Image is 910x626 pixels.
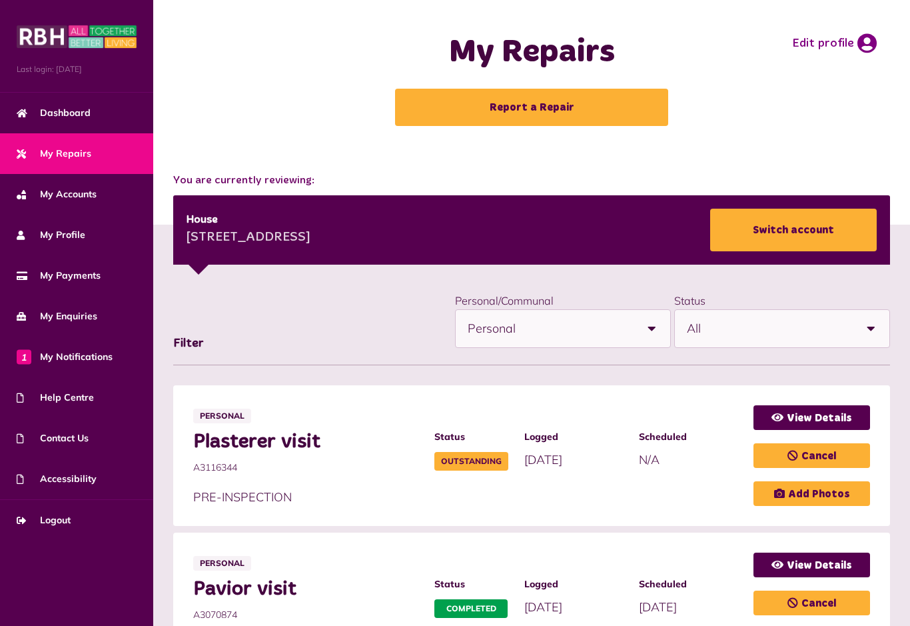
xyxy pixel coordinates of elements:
[193,577,421,601] span: Pavior visit
[193,409,251,423] span: Personal
[193,488,740,506] p: PRE-INSPECTION
[753,481,870,506] a: Add Photos
[17,391,94,405] span: Help Centre
[17,349,31,364] span: 1
[524,599,562,615] span: [DATE]
[753,405,870,430] a: View Details
[639,577,740,591] span: Scheduled
[17,309,97,323] span: My Enquiries
[639,430,740,444] span: Scheduled
[187,228,310,248] div: [STREET_ADDRESS]
[524,452,562,467] span: [DATE]
[193,461,421,475] span: A3116344
[434,452,508,471] span: Outstanding
[17,269,101,283] span: My Payments
[524,430,626,444] span: Logged
[434,430,510,444] span: Status
[17,350,113,364] span: My Notifications
[187,212,310,228] div: House
[753,443,870,468] a: Cancel
[753,553,870,577] a: View Details
[395,89,668,126] a: Report a Repair
[639,452,660,467] span: N/A
[753,591,870,615] a: Cancel
[639,599,677,615] span: [DATE]
[356,33,707,72] h1: My Repairs
[193,608,421,622] span: A3070874
[17,513,71,527] span: Logout
[17,147,91,161] span: My Repairs
[17,187,97,201] span: My Accounts
[17,472,97,486] span: Accessibility
[17,63,137,75] span: Last login: [DATE]
[173,173,890,189] span: You are currently reviewing:
[193,556,251,571] span: Personal
[455,294,554,307] label: Personal/Communal
[17,106,91,120] span: Dashboard
[17,431,89,445] span: Contact Us
[17,23,137,50] img: MyRBH
[173,337,204,349] span: Filter
[674,294,705,307] label: Status
[710,209,877,251] a: Switch account
[434,577,510,591] span: Status
[193,430,421,454] span: Plasterer visit
[434,599,508,618] span: Completed
[17,228,85,242] span: My Profile
[687,310,852,347] span: All
[524,577,626,591] span: Logged
[468,310,633,347] span: Personal
[792,33,877,53] a: Edit profile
